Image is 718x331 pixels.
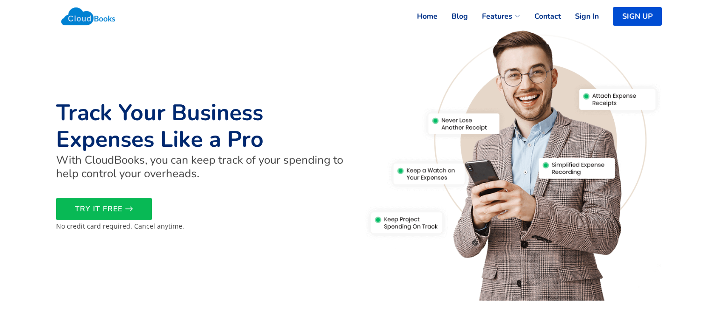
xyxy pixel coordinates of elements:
span: Features [482,11,512,22]
h1: Track Your Business Expenses Like a Pro [56,100,353,153]
a: Sign In [561,6,599,27]
a: TRY IT FREE [56,198,152,220]
a: Blog [438,6,468,27]
a: Features [468,6,520,27]
a: SIGN UP [613,7,662,26]
img: Track Your Business Expenses Like a Pro [365,30,662,301]
small: No credit card required. Cancel anytime. [56,222,184,230]
a: Home [403,6,438,27]
img: Cloudbooks Logo [56,2,120,30]
a: Contact [520,6,561,27]
h4: With CloudBooks, you can keep track of your spending to help control your overheads. [56,153,353,180]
